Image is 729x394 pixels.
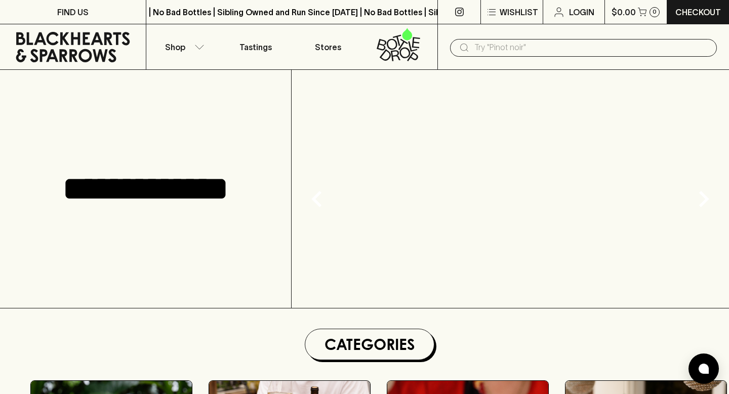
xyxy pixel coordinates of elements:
img: gif;base64,R0lGODlhAQABAAAAACH5BAEKAAEALAAAAAABAAEAAAICTAEAOw== [292,70,729,308]
p: Stores [315,41,341,53]
input: Try "Pinot noir" [474,40,709,56]
button: Shop [146,24,219,69]
p: Wishlist [500,6,538,18]
p: Shop [165,41,185,53]
img: bubble-icon [699,364,709,374]
a: Stores [292,24,365,69]
h1: Categories [309,333,430,356]
p: 0 [653,9,657,15]
a: Tastings [219,24,292,69]
p: Checkout [675,6,721,18]
p: Login [569,6,594,18]
button: Previous [297,179,337,219]
button: Next [683,179,724,219]
p: FIND US [57,6,89,18]
p: Tastings [239,41,272,53]
p: $0.00 [612,6,636,18]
